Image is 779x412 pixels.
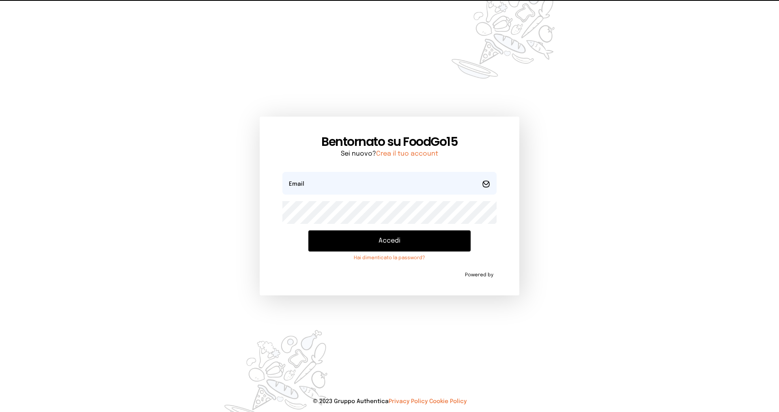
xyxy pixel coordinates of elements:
a: Hai dimenticato la password? [308,255,471,261]
h1: Bentornato su FoodGo15 [282,134,497,149]
p: © 2023 Gruppo Authentica [13,397,766,405]
a: Cookie Policy [429,399,467,404]
span: Powered by [465,272,493,278]
p: Sei nuovo? [282,149,497,159]
a: Privacy Policy [389,399,428,404]
a: Crea il tuo account [376,150,438,157]
button: Accedi [308,230,471,252]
